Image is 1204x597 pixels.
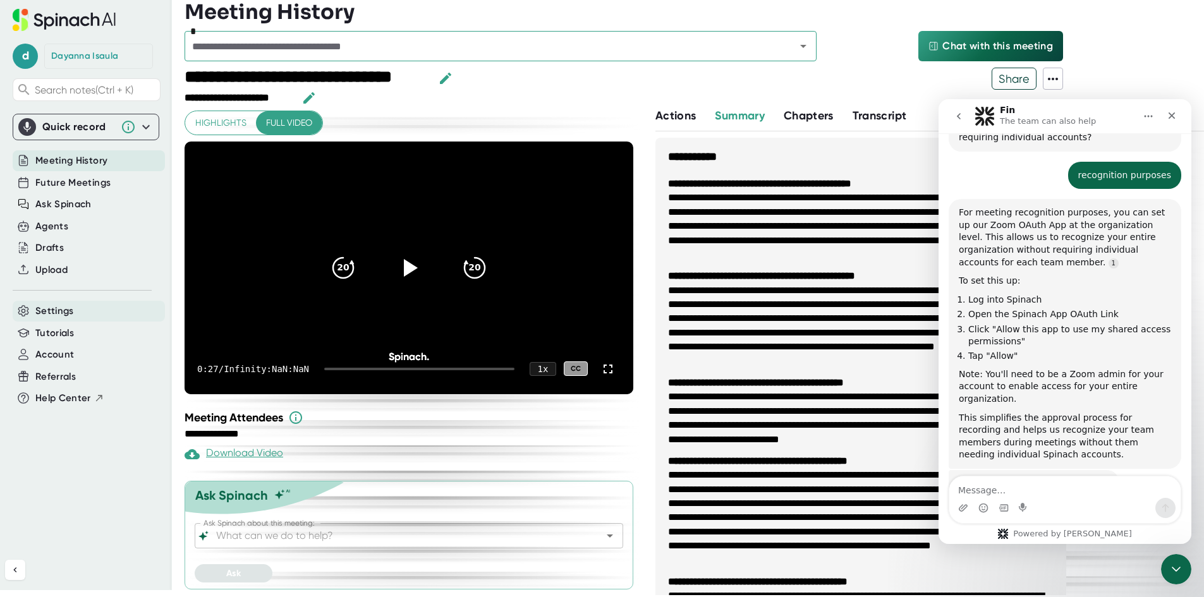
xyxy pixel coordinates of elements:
button: Drafts [35,241,64,255]
button: Chapters [784,107,834,124]
button: Highlights [185,111,257,135]
div: Dayanna Isaula [51,51,118,62]
span: d [13,44,38,69]
div: Download Video [185,447,283,462]
button: Future Meetings [35,176,111,190]
span: Help Center [35,391,91,406]
span: Actions [655,109,696,123]
button: Settings [35,304,74,318]
iframe: Intercom live chat [939,99,1191,544]
button: Transcript [853,107,907,124]
span: Share [992,68,1036,90]
span: Ask [226,568,241,579]
div: Meeting Attendees [185,410,640,425]
span: Search notes (Ctrl + K) [35,84,157,96]
span: Highlights [195,115,246,131]
div: Quick record [18,114,154,140]
button: Chat with this meeting [918,31,1063,61]
button: Open [601,527,619,545]
div: 1 x [530,362,556,376]
iframe: Intercom live chat [1161,554,1191,584]
button: Upload [35,263,68,277]
span: Chapters [784,109,834,123]
div: CC [564,361,588,376]
button: Share [992,68,1037,90]
button: Agents [35,219,68,234]
button: Ask Spinach [35,197,92,212]
button: Account [35,347,74,362]
input: What can we do to help? [214,527,582,545]
span: Transcript [853,109,907,123]
button: Tutorials [35,326,74,341]
button: Meeting History [35,154,107,168]
button: Collapse sidebar [5,560,25,580]
div: Quick record [42,121,114,133]
button: Open [794,37,812,55]
span: Chat with this meeting [942,39,1053,54]
button: Ask [195,564,272,582]
button: Summary [715,107,764,124]
span: Summary [715,109,764,123]
div: 0:27 / Infinity:NaN:NaN [197,364,309,374]
span: Full video [266,115,312,131]
button: Help Center [35,391,104,406]
button: Referrals [35,370,76,384]
div: Spinach. [229,351,588,363]
button: Actions [655,107,696,124]
button: Full video [256,111,322,135]
div: Ask Spinach [195,488,268,503]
